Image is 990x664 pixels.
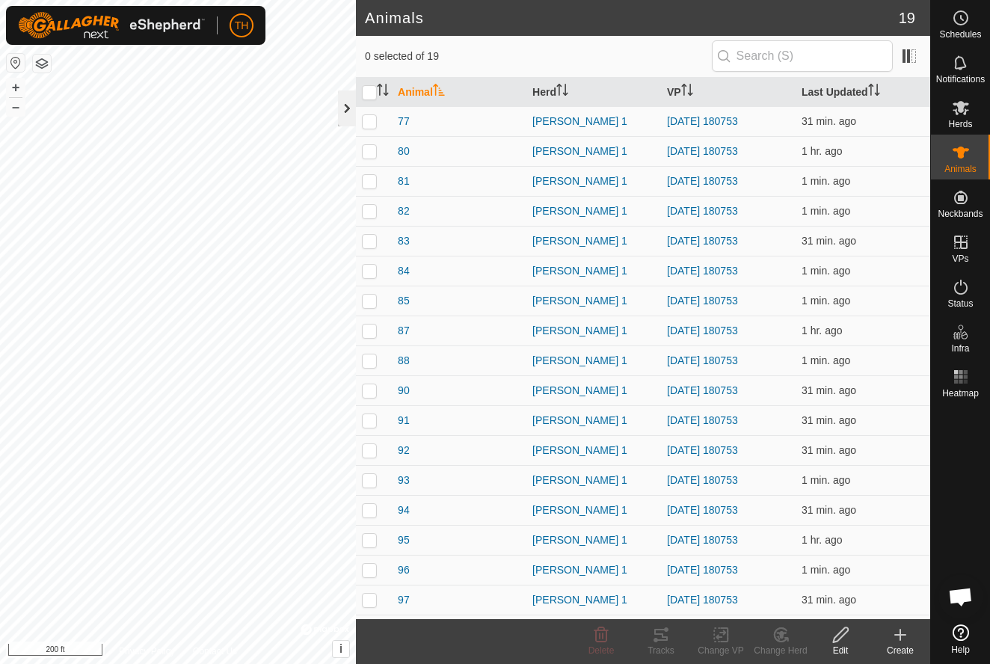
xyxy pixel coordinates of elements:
div: [PERSON_NAME] 1 [532,263,655,279]
span: Heatmap [942,389,979,398]
button: Reset Map [7,54,25,72]
a: [DATE] 180753 [667,444,738,456]
div: [PERSON_NAME] 1 [532,323,655,339]
span: Sep 10, 2025 at 8:02 PM [802,564,850,576]
span: Sep 10, 2025 at 7:32 PM [802,414,856,426]
div: [PERSON_NAME] 1 [532,473,655,488]
a: [DATE] 180753 [667,384,738,396]
button: – [7,98,25,116]
span: Schedules [939,30,981,39]
span: Sep 10, 2025 at 7:02 PM [802,145,843,157]
button: i [333,641,349,657]
button: Map Layers [33,55,51,73]
p-sorticon: Activate to sort [868,86,880,98]
div: Open chat [938,574,983,619]
div: Change Herd [751,644,811,657]
th: Herd [526,78,661,107]
span: Status [947,299,973,308]
span: Sep 10, 2025 at 7:32 PM [802,594,856,606]
button: + [7,79,25,96]
a: [DATE] 180753 [667,504,738,516]
div: [PERSON_NAME] 1 [532,173,655,189]
span: 91 [398,413,410,428]
a: [DATE] 180753 [667,414,738,426]
a: [DATE] 180753 [667,325,738,336]
span: Sep 10, 2025 at 8:02 PM [802,205,850,217]
span: Delete [588,645,615,656]
p-sorticon: Activate to sort [377,86,389,98]
th: VP [661,78,796,107]
a: [DATE] 180753 [667,474,738,486]
div: [PERSON_NAME] 1 [532,144,655,159]
a: Contact Us [193,645,237,658]
span: 95 [398,532,410,548]
a: [DATE] 180753 [667,115,738,127]
p-sorticon: Activate to sort [681,86,693,98]
span: 77 [398,114,410,129]
div: [PERSON_NAME] 1 [532,413,655,428]
span: Herds [948,120,972,129]
span: Sep 10, 2025 at 8:02 PM [802,265,850,277]
a: [DATE] 180753 [667,354,738,366]
a: [DATE] 180753 [667,205,738,217]
a: [DATE] 180753 [667,145,738,157]
span: 88 [398,353,410,369]
span: Infra [951,344,969,353]
p-sorticon: Activate to sort [433,86,445,98]
span: 84 [398,263,410,279]
span: 19 [899,7,915,29]
div: Edit [811,644,870,657]
div: [PERSON_NAME] 1 [532,233,655,249]
span: 96 [398,562,410,578]
div: Tracks [631,644,691,657]
span: VPs [952,254,968,263]
div: [PERSON_NAME] 1 [532,114,655,129]
span: 81 [398,173,410,189]
span: TH [235,18,249,34]
span: 90 [398,383,410,399]
span: Sep 10, 2025 at 7:32 PM [802,235,856,247]
span: 83 [398,233,410,249]
input: Search (S) [712,40,893,72]
span: Animals [944,165,977,173]
span: Sep 10, 2025 at 7:31 PM [802,115,856,127]
span: Sep 10, 2025 at 7:31 PM [802,384,856,396]
span: Sep 10, 2025 at 7:32 PM [802,504,856,516]
div: [PERSON_NAME] 1 [532,353,655,369]
span: Sep 10, 2025 at 8:02 PM [802,474,850,486]
div: [PERSON_NAME] 1 [532,532,655,548]
div: Change VP [691,644,751,657]
span: Notifications [936,75,985,84]
div: [PERSON_NAME] 1 [532,203,655,219]
span: 0 selected of 19 [365,49,712,64]
a: Help [931,618,990,660]
img: Gallagher Logo [18,12,205,39]
span: Sep 10, 2025 at 8:02 PM [802,354,850,366]
a: [DATE] 180753 [667,265,738,277]
span: Sep 10, 2025 at 8:02 PM [802,295,850,307]
div: [PERSON_NAME] 1 [532,293,655,309]
a: [DATE] 180753 [667,564,738,576]
span: 87 [398,323,410,339]
span: Sep 10, 2025 at 8:01 PM [802,175,850,187]
span: 94 [398,502,410,518]
a: [DATE] 180753 [667,534,738,546]
th: Animal [392,78,526,107]
span: 82 [398,203,410,219]
a: [DATE] 180753 [667,235,738,247]
span: 97 [398,592,410,608]
a: Privacy Policy [119,645,175,658]
span: Sep 10, 2025 at 7:02 PM [802,534,843,546]
span: 92 [398,443,410,458]
div: Create [870,644,930,657]
span: i [339,642,342,655]
a: [DATE] 180753 [667,594,738,606]
span: Sep 10, 2025 at 7:02 PM [802,325,843,336]
span: 93 [398,473,410,488]
div: [PERSON_NAME] 1 [532,562,655,578]
a: [DATE] 180753 [667,295,738,307]
div: [PERSON_NAME] 1 [532,383,655,399]
span: 85 [398,293,410,309]
span: Help [951,645,970,654]
div: [PERSON_NAME] 1 [532,502,655,518]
